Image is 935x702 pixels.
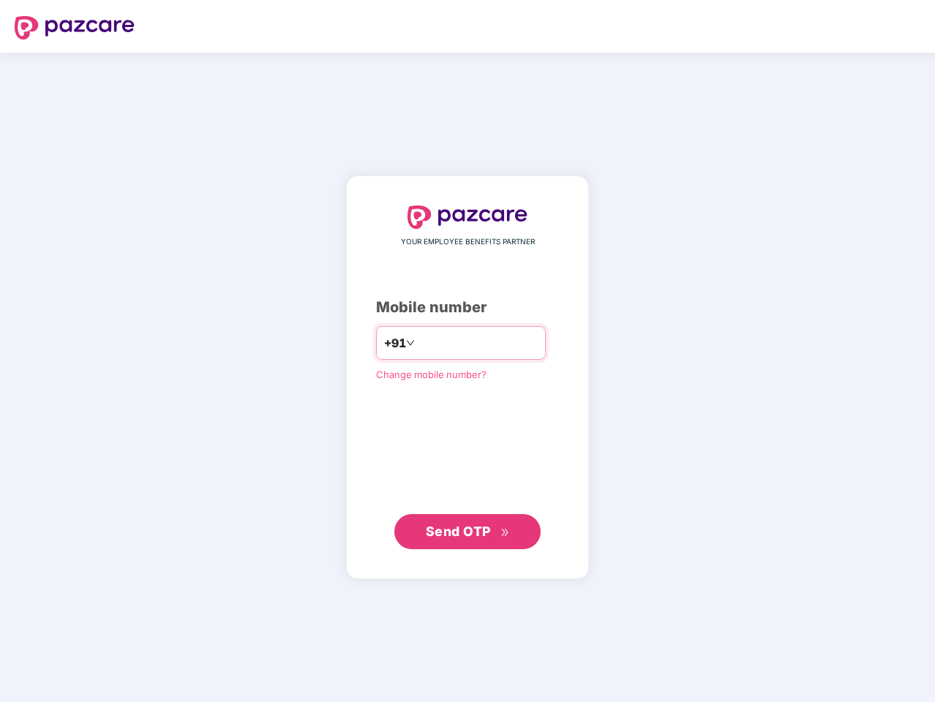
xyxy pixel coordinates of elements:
span: +91 [384,334,406,352]
span: double-right [500,528,510,537]
button: Send OTPdouble-right [394,514,541,549]
span: Send OTP [426,524,491,539]
div: Mobile number [376,296,559,319]
span: YOUR EMPLOYEE BENEFITS PARTNER [401,236,535,248]
img: logo [15,16,135,39]
span: down [406,339,415,347]
a: Change mobile number? [376,369,487,380]
img: logo [408,205,527,229]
